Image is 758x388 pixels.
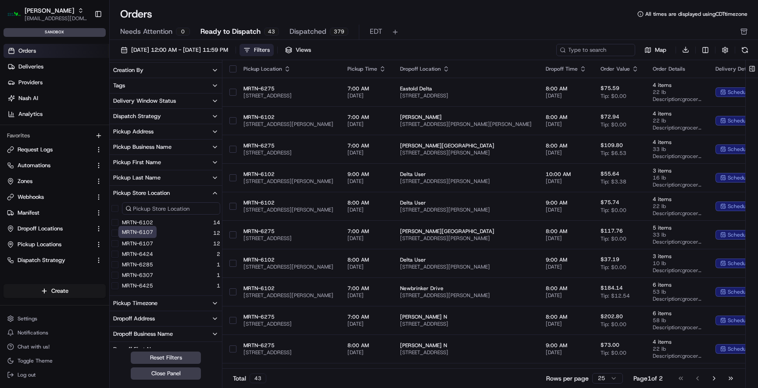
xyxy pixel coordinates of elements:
[653,146,701,153] span: 33 lb
[18,177,32,185] span: Zones
[113,330,173,338] div: Dropoff Business Name
[400,85,532,92] span: Eastold Delta
[347,263,386,270] span: [DATE]
[546,313,586,320] span: 8:00 AM
[7,209,92,217] a: Manifest
[370,26,382,37] span: EDT
[4,206,106,220] button: Manifest
[546,85,586,92] span: 8:00 AM
[122,202,220,215] input: Pickup Store Location
[4,237,106,251] button: Pickup Locations
[217,272,220,279] span: 1
[347,292,386,299] span: [DATE]
[546,342,586,349] span: 9:00 AM
[110,93,222,108] button: Delivery Window Status
[4,44,109,58] a: Orders
[4,60,109,74] a: Deliveries
[4,355,106,367] button: Toggle Theme
[347,235,386,242] span: [DATE]
[243,263,333,270] span: [STREET_ADDRESS][PERSON_NAME]
[113,112,161,120] div: Dispatch Strategy
[728,174,753,181] span: scheduled
[601,178,626,185] span: Tip: $3.38
[110,63,222,78] button: Creation By
[601,264,626,271] span: Tip: $0.00
[25,15,87,22] span: [EMAIL_ADDRESS][DOMAIN_NAME]
[7,241,92,248] a: Pickup Locations
[243,65,333,72] div: Pickup Location
[243,178,333,185] span: [STREET_ADDRESS][PERSON_NAME]
[546,235,586,242] span: [DATE]
[653,260,701,267] span: 10 lb
[347,142,386,149] span: 7:00 AM
[7,256,92,264] a: Dispatch Strategy
[264,28,279,36] div: 43
[240,44,274,56] button: Filters
[243,149,333,156] span: [STREET_ADDRESS]
[62,148,106,155] a: Powered byPylon
[400,285,532,292] span: Newbrinker Drive
[4,253,106,267] button: Dispatch Strategy
[653,231,701,238] span: 33 lb
[601,65,639,72] div: Order Value
[118,226,157,238] div: MRTN-6107
[243,199,333,206] span: MRTN-6102
[728,89,753,96] span: scheduled
[213,219,220,226] span: 14
[546,206,586,213] span: [DATE]
[18,225,63,233] span: Dropoff Locations
[728,231,753,238] span: scheduled
[653,317,701,324] span: 58 lb
[653,210,701,217] span: Description: grocery bags
[243,320,333,327] span: [STREET_ADDRESS]
[653,124,701,131] span: Description: grocery bags
[243,85,333,92] span: MRTN-6275
[347,349,386,356] span: [DATE]
[601,321,626,328] span: Tip: $0.00
[653,345,701,352] span: 22 lb
[728,117,753,124] span: scheduled
[653,224,701,231] span: 5 items
[400,149,532,156] span: [STREET_ADDRESS][PERSON_NAME]
[4,107,109,121] a: Analytics
[645,11,747,18] span: All times are displayed using CDT timezone
[601,199,619,206] span: $75.74
[110,109,222,124] button: Dispatch Strategy
[131,46,228,54] span: [DATE] 12:00 AM - [DATE] 11:59 PM
[4,28,106,37] div: sandbox
[653,367,701,374] span: 4 items
[4,313,106,325] button: Settings
[347,206,386,213] span: [DATE]
[347,178,386,185] span: [DATE]
[18,63,43,71] span: Deliveries
[347,171,386,178] span: 9:00 AM
[120,26,172,37] span: Needs Attention
[601,256,619,263] span: $37.19
[728,345,753,352] span: scheduled
[131,352,201,364] button: Reset Filters
[233,374,266,383] div: Total
[7,7,21,21] img: Martin's
[653,110,701,117] span: 4 items
[601,85,619,92] span: $75.59
[4,327,106,339] button: Notifications
[213,230,220,237] span: 12
[18,162,50,169] span: Automations
[546,320,586,327] span: [DATE]
[347,320,386,327] span: [DATE]
[546,121,586,128] span: [DATE]
[728,260,753,267] span: scheduled
[4,284,106,298] button: Create
[122,251,153,258] button: MRTN-6424
[18,110,43,118] span: Analytics
[113,299,157,307] div: Pickup Timezone
[546,374,589,383] p: Rows per page
[546,171,586,178] span: 10:00 AM
[653,117,701,124] span: 22 lb
[18,94,38,102] span: Nash AI
[601,292,630,299] span: Tip: $12.54
[601,142,623,149] span: $109.80
[546,178,586,185] span: [DATE]
[653,89,701,96] span: 22 lb
[23,57,145,66] input: Clear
